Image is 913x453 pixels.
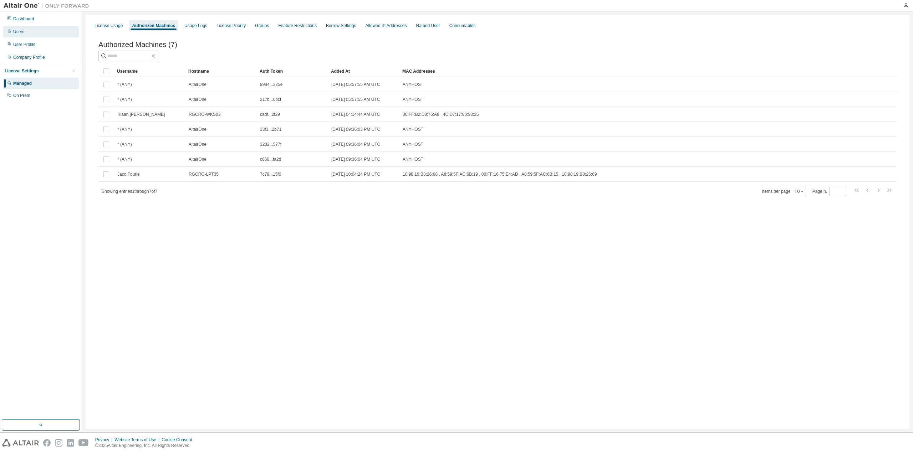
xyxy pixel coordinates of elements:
[260,156,281,162] span: c660...fa2d
[403,171,597,177] span: 10:98:19:B8:26:68 , A8:59:5F:AC:6B:19 , 00:FF:16:75:E4:AD , A8:59:5F:AC:6B:15 , 10:98:19:B8:26:69
[189,171,219,177] span: RGCRO-LPT35
[102,189,157,194] span: Showing entries 1 through 7 of 7
[403,127,423,132] span: ANYHOST
[216,23,246,29] div: License Priority
[403,112,479,117] span: 00:FF:B2:D8:76:A8 , 4C:D7:17:80:93:35
[189,156,206,162] span: AltairOne
[255,23,269,29] div: Groups
[331,66,397,77] div: Added At
[260,171,281,177] span: 7c79...15f0
[13,55,45,60] div: Company Profile
[189,112,220,117] span: RGCRO-WKS03
[55,439,62,447] img: instagram.svg
[260,66,325,77] div: Auth Token
[43,439,51,447] img: facebook.svg
[331,112,380,117] span: [DATE] 04:14:44 AM UTC
[331,82,380,87] span: [DATE] 05:57:55 AM UTC
[326,23,356,29] div: Borrow Settings
[403,141,423,147] span: ANYHOST
[366,23,407,29] div: Allowed IP Addresses
[2,439,39,447] img: altair_logo.svg
[812,187,846,196] span: Page n.
[402,66,822,77] div: MAC Addresses
[13,29,24,35] div: Users
[117,127,132,132] span: * (ANY)
[95,443,197,449] p: © 2025 Altair Engineering, Inc. All Rights Reserved.
[184,23,207,29] div: Usage Logs
[132,23,175,29] div: Authorized Machines
[5,68,39,74] div: License Settings
[260,127,281,132] span: 33f3...2b71
[189,127,206,132] span: AltairOne
[449,23,475,29] div: Consumables
[279,23,317,29] div: Feature Restrictions
[331,171,380,177] span: [DATE] 10:04:24 PM UTC
[67,439,74,447] img: linkedin.svg
[403,82,423,87] span: ANYHOST
[403,156,423,162] span: ANYHOST
[4,2,93,9] img: Altair One
[117,156,132,162] span: * (ANY)
[95,23,123,29] div: License Usage
[13,42,36,47] div: User Profile
[13,81,32,86] div: Managed
[78,439,89,447] img: youtube.svg
[117,97,132,102] span: * (ANY)
[188,66,254,77] div: Hostname
[260,82,282,87] span: 9984...325e
[95,437,114,443] div: Privacy
[403,97,423,102] span: ANYHOST
[795,189,804,194] button: 10
[13,16,34,22] div: Dashboard
[331,156,380,162] span: [DATE] 09:36:04 PM UTC
[117,171,140,177] span: Jaco.Fourie
[162,437,196,443] div: Cookie Consent
[117,112,165,117] span: Riaan.[PERSON_NAME]
[331,127,380,132] span: [DATE] 09:36:03 PM UTC
[331,141,380,147] span: [DATE] 09:36:04 PM UTC
[13,93,30,98] div: On Prem
[117,141,132,147] span: * (ANY)
[416,23,440,29] div: Named User
[189,82,206,87] span: AltairOne
[117,82,132,87] span: * (ANY)
[331,97,380,102] span: [DATE] 05:57:55 AM UTC
[260,141,281,147] span: 3232...577f
[260,112,280,117] span: cadf...2f29
[260,97,281,102] span: 217b...0bcf
[114,437,162,443] div: Website Terms of Use
[98,41,177,49] span: Authorized Machines (7)
[189,141,206,147] span: AltairOne
[117,66,183,77] div: Username
[189,97,206,102] span: AltairOne
[762,187,806,196] span: Items per page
